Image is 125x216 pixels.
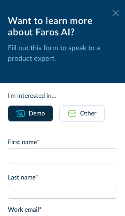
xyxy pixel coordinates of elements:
label: First name [8,137,117,147]
div: I'm interested in... [8,91,117,101]
label: Last name [8,173,117,182]
div: Want to learn more about Faros AI? [8,16,117,38]
label: Work email [8,205,117,214]
p: Fill out this form to speak to a product expert. [8,43,117,64]
div: Other [80,109,96,118]
div: Demo [29,109,45,118]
